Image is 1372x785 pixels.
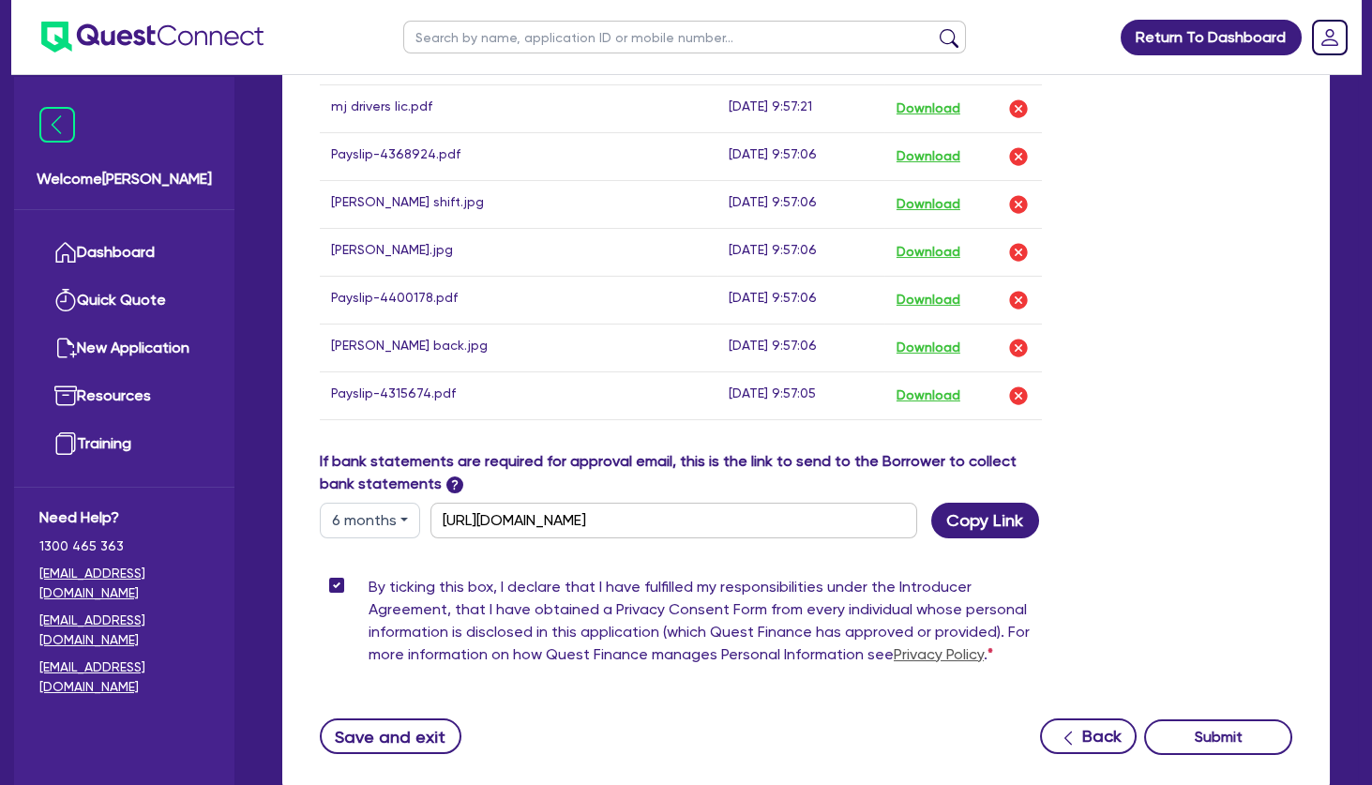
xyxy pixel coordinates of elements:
[1007,385,1030,407] img: delete-icon
[1007,241,1030,264] img: delete-icon
[1007,289,1030,311] img: delete-icon
[1144,719,1292,755] button: Submit
[39,277,209,325] a: Quick Quote
[896,384,961,408] button: Download
[1007,98,1030,120] img: delete-icon
[320,276,717,324] td: Payslip-4400178.pdf
[54,385,77,407] img: resources
[1007,145,1030,168] img: delete-icon
[39,611,209,650] a: [EMAIL_ADDRESS][DOMAIN_NAME]
[320,84,717,132] td: mj drivers lic.pdf
[1040,718,1137,754] button: Back
[896,192,961,217] button: Download
[717,180,884,228] td: [DATE] 9:57:06
[446,476,463,493] span: ?
[931,503,1039,538] button: Copy Link
[1007,193,1030,216] img: delete-icon
[41,22,264,53] img: quest-connect-logo-blue
[39,657,209,697] a: [EMAIL_ADDRESS][DOMAIN_NAME]
[320,450,1042,495] label: If bank statements are required for approval email, this is the link to send to the Borrower to c...
[320,324,717,371] td: [PERSON_NAME] back.jpg
[39,506,209,529] span: Need Help?
[403,21,966,53] input: Search by name, application ID or mobile number...
[39,536,209,556] span: 1300 465 363
[39,229,209,277] a: Dashboard
[54,432,77,455] img: training
[717,132,884,180] td: [DATE] 9:57:06
[320,503,420,538] button: Dropdown toggle
[717,371,884,419] td: [DATE] 9:57:05
[37,168,212,190] span: Welcome [PERSON_NAME]
[717,228,884,276] td: [DATE] 9:57:06
[1305,13,1354,62] a: Dropdown toggle
[1121,20,1302,55] a: Return To Dashboard
[320,228,717,276] td: [PERSON_NAME].jpg
[39,372,209,420] a: Resources
[320,180,717,228] td: [PERSON_NAME] shift.jpg
[39,107,75,143] img: icon-menu-close
[320,371,717,419] td: Payslip-4315674.pdf
[894,645,984,663] a: Privacy Policy
[896,240,961,264] button: Download
[369,576,1042,673] label: By ticking this box, I declare that I have fulfilled my responsibilities under the Introducer Agr...
[896,336,961,360] button: Download
[54,337,77,359] img: new-application
[320,132,717,180] td: Payslip-4368924.pdf
[54,289,77,311] img: quick-quote
[39,564,209,603] a: [EMAIL_ADDRESS][DOMAIN_NAME]
[39,420,209,468] a: Training
[896,97,961,121] button: Download
[39,325,209,372] a: New Application
[717,84,884,132] td: [DATE] 9:57:21
[896,144,961,169] button: Download
[717,324,884,371] td: [DATE] 9:57:06
[1007,337,1030,359] img: delete-icon
[717,276,884,324] td: [DATE] 9:57:06
[320,718,461,754] button: Save and exit
[896,288,961,312] button: Download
